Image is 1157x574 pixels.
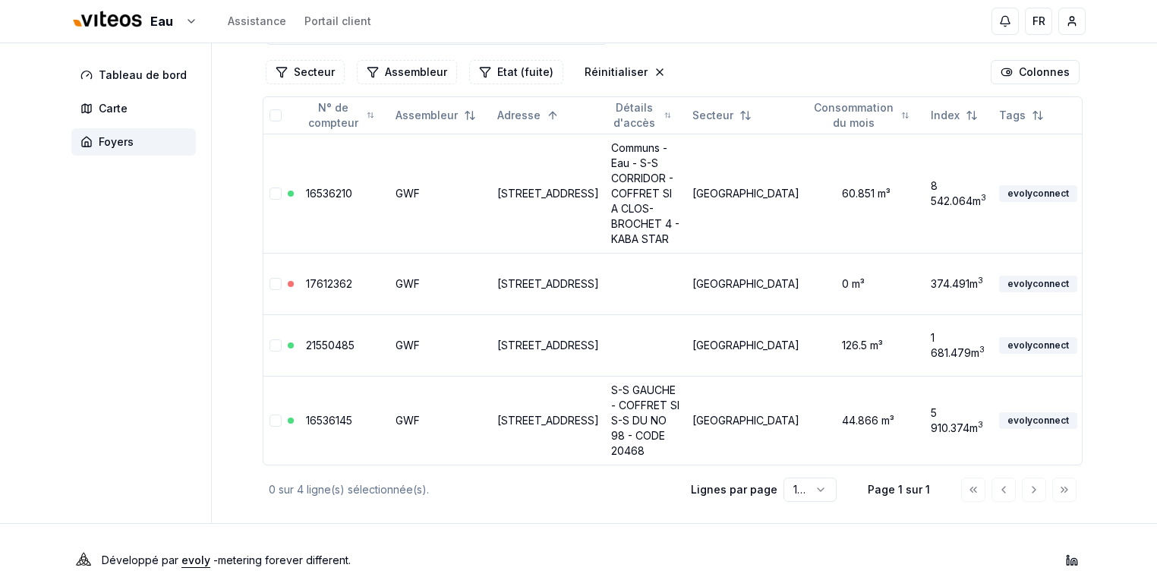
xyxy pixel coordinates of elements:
div: 8 542.064 m [931,178,987,209]
sup: 3 [981,193,986,203]
a: 21550485 [306,339,355,352]
a: 17612362 [306,277,352,290]
div: 0 m³ [812,276,919,292]
img: Viteos - Eau Logo [71,2,144,38]
span: Adresse [497,108,541,123]
p: Lignes par page [691,482,777,497]
a: Assistance [228,14,286,29]
button: Sorted ascending. Click to sort descending. [488,103,568,128]
span: Foyers [99,134,134,150]
button: FR [1025,8,1052,35]
td: [GEOGRAPHIC_DATA] [686,253,805,314]
button: Cocher les colonnes [991,60,1080,84]
button: Sélectionner la ligne [270,278,282,290]
button: Filtrer les lignes [266,60,345,84]
span: Assembleur [396,108,458,123]
a: [STREET_ADDRESS] [497,414,599,427]
div: 60.851 m³ [812,186,919,201]
td: GWF [389,134,491,253]
div: evolyconnect [999,185,1077,202]
a: Portail client [304,14,371,29]
div: 5 910.374 m [931,405,987,436]
button: Filtrer les lignes [469,60,563,84]
img: Evoly Logo [71,548,96,572]
button: Not sorted. Click to sort ascending. [602,103,680,128]
div: Page 1 sur 1 [861,482,937,497]
td: S-S GAUCHE - COFFRET SI S-S DU NO 98 - CODE 20468 [605,376,686,465]
span: Secteur [692,108,733,123]
span: Index [931,108,960,123]
button: Sélectionner la ligne [270,415,282,427]
button: Not sorted. Click to sort ascending. [922,103,987,128]
span: Tags [999,108,1026,123]
span: Eau [150,12,173,30]
button: Not sorted. Click to sort ascending. [683,103,761,128]
button: Eau [71,5,197,38]
a: [STREET_ADDRESS] [497,339,599,352]
button: Réinitialiser les filtres [575,60,675,84]
button: Sélectionner la ligne [270,188,282,200]
div: 126.5 m³ [812,338,919,353]
span: 100 [793,483,811,496]
a: Tableau de bord [71,61,202,89]
button: Not sorted. Click to sort ascending. [802,103,919,128]
div: 44.866 m³ [812,413,919,428]
button: Not sorted. Click to sort ascending. [386,103,485,128]
sup: 3 [979,345,985,355]
td: GWF [389,314,491,376]
button: Filtrer les lignes [357,60,457,84]
a: Carte [71,95,202,122]
span: Détails d'accès [611,100,658,131]
td: [GEOGRAPHIC_DATA] [686,314,805,376]
td: [GEOGRAPHIC_DATA] [686,376,805,465]
p: Développé par - metering forever different . [102,550,351,571]
button: Not sorted. Click to sort ascending. [297,103,383,128]
span: Tableau de bord [99,68,187,83]
a: evoly [181,553,210,566]
button: Not sorted. Click to sort ascending. [990,103,1053,128]
span: Consommation du mois [812,100,895,131]
td: GWF [389,253,491,314]
button: Tout sélectionner [270,109,282,121]
div: evolyconnect [999,276,1077,292]
td: GWF [389,376,491,465]
div: 0 sur 4 ligne(s) sélectionnée(s). [269,482,667,497]
a: [STREET_ADDRESS] [497,277,599,290]
td: Communs - Eau - S-S CORRIDOR - COFFRET SI A CLOS-BROCHET 4 - KABA STAR [605,134,686,253]
div: 374.491 m [931,276,987,292]
span: N° de compteur [306,100,361,131]
span: Carte [99,101,128,116]
span: FR [1032,14,1045,29]
td: [GEOGRAPHIC_DATA] [686,134,805,253]
sup: 3 [978,420,983,430]
a: [STREET_ADDRESS] [497,187,599,200]
a: 16536145 [306,414,352,427]
a: 16536210 [306,187,352,200]
button: Sélectionner la ligne [270,339,282,352]
div: evolyconnect [999,412,1077,429]
div: evolyconnect [999,337,1077,354]
sup: 3 [978,276,983,285]
a: Foyers [71,128,202,156]
div: 1 681.479 m [931,330,987,361]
